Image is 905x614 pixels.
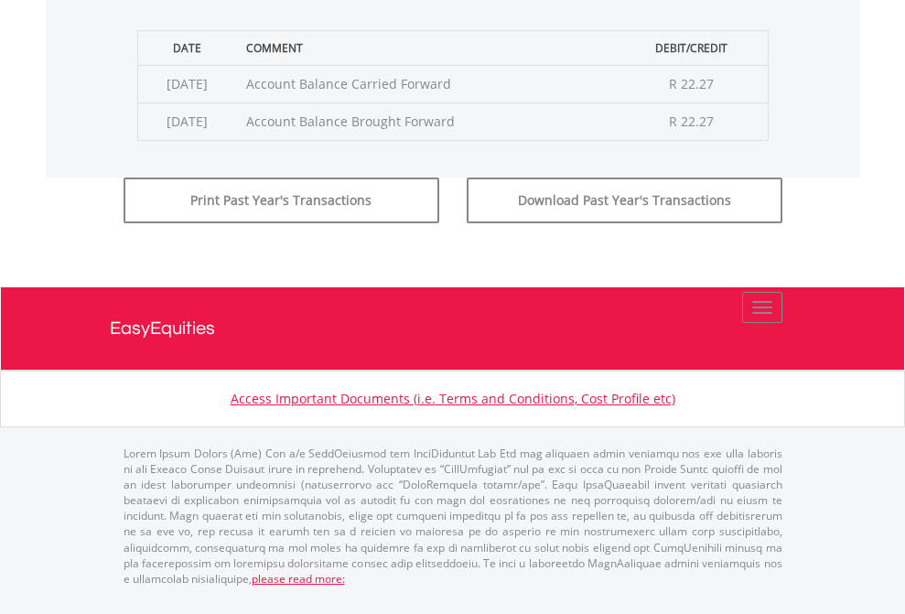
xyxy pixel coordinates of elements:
button: Download Past Year's Transactions [467,178,782,223]
td: Account Balance Carried Forward [237,65,616,102]
a: please read more: [252,571,345,587]
th: Debit/Credit [616,30,768,65]
button: Print Past Year's Transactions [124,178,439,223]
p: Lorem Ipsum Dolors (Ame) Con a/e SeddOeiusmod tem InciDiduntut Lab Etd mag aliquaen admin veniamq... [124,446,782,587]
th: Date [137,30,237,65]
span: R 22.27 [669,113,714,130]
td: [DATE] [137,102,237,140]
a: EasyEquities [110,287,796,370]
td: [DATE] [137,65,237,102]
th: Comment [237,30,616,65]
span: R 22.27 [669,75,714,92]
a: Access Important Documents (i.e. Terms and Conditions, Cost Profile etc) [231,390,675,407]
td: Account Balance Brought Forward [237,102,616,140]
